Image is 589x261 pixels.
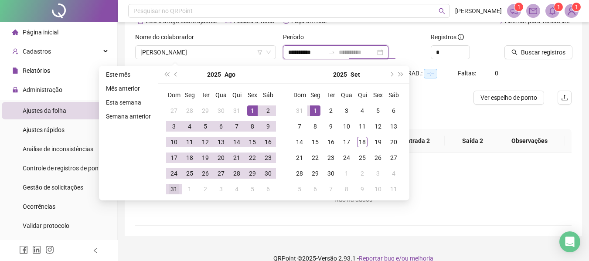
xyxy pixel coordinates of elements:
[518,4,521,10] span: 1
[197,150,213,166] td: 2025-08-19
[480,93,537,102] span: Ver espelho de ponto
[169,121,179,132] div: 3
[357,137,368,147] div: 18
[328,49,335,56] span: swap-right
[92,247,99,254] span: left
[326,121,336,132] div: 9
[495,70,498,77] span: 0
[561,94,568,101] span: upload
[232,121,242,132] div: 7
[23,107,66,114] span: Ajustes da folha
[310,121,320,132] div: 8
[386,134,402,150] td: 2025-09-20
[326,153,336,163] div: 23
[557,4,560,10] span: 1
[424,69,437,78] span: --:--
[260,134,276,150] td: 2025-08-16
[162,66,171,83] button: super-prev-year
[184,168,195,179] div: 25
[207,66,221,83] button: year panel
[373,153,383,163] div: 26
[354,134,370,150] td: 2025-09-18
[260,87,276,103] th: Sáb
[370,181,386,197] td: 2025-10-10
[213,134,229,150] td: 2025-08-13
[213,150,229,166] td: 2025-08-20
[245,87,260,103] th: Sex
[213,181,229,197] td: 2025-09-03
[323,119,339,134] td: 2025-09-09
[23,184,83,191] span: Gestão de solicitações
[166,150,182,166] td: 2025-08-17
[388,184,399,194] div: 11
[197,119,213,134] td: 2025-08-05
[373,121,383,132] div: 12
[232,153,242,163] div: 21
[339,166,354,181] td: 2025-10-01
[200,184,211,194] div: 2
[370,150,386,166] td: 2025-09-26
[370,103,386,119] td: 2025-09-05
[232,168,242,179] div: 28
[501,136,558,146] span: Observações
[245,134,260,150] td: 2025-08-15
[257,50,262,55] span: filter
[23,86,62,93] span: Administração
[197,181,213,197] td: 2025-09-02
[229,119,245,134] td: 2025-08-07
[388,137,399,147] div: 20
[260,166,276,181] td: 2025-08-30
[169,153,179,163] div: 17
[294,184,305,194] div: 5
[263,137,273,147] div: 16
[445,129,500,153] th: Saída 2
[197,134,213,150] td: 2025-08-12
[23,126,65,133] span: Ajustes rápidos
[200,105,211,116] div: 29
[169,168,179,179] div: 24
[294,137,305,147] div: 14
[171,66,181,83] button: prev-year
[357,121,368,132] div: 11
[200,168,211,179] div: 26
[197,103,213,119] td: 2025-07-29
[510,7,518,15] span: notification
[184,105,195,116] div: 28
[548,7,556,15] span: bell
[263,168,273,179] div: 30
[458,70,477,77] span: Faltas:
[245,181,260,197] td: 2025-09-05
[388,168,399,179] div: 4
[200,121,211,132] div: 5
[386,119,402,134] td: 2025-09-13
[386,166,402,181] td: 2025-10-04
[23,146,93,153] span: Análise de inconsistências
[247,137,258,147] div: 15
[341,121,352,132] div: 10
[339,134,354,150] td: 2025-09-17
[292,181,307,197] td: 2025-10-05
[184,153,195,163] div: 18
[373,105,383,116] div: 5
[260,181,276,197] td: 2025-09-06
[169,105,179,116] div: 27
[166,119,182,134] td: 2025-08-03
[431,32,464,42] span: Registros
[504,45,572,59] button: Buscar registros
[169,184,179,194] div: 31
[23,203,55,210] span: Ocorrências
[326,137,336,147] div: 16
[229,150,245,166] td: 2025-08-21
[182,181,197,197] td: 2025-09-01
[232,184,242,194] div: 4
[247,105,258,116] div: 1
[323,87,339,103] th: Ter
[225,66,235,83] button: month panel
[247,153,258,163] div: 22
[386,181,402,197] td: 2025-10-11
[232,137,242,147] div: 14
[263,184,273,194] div: 6
[323,166,339,181] td: 2025-09-30
[260,150,276,166] td: 2025-08-23
[310,137,320,147] div: 15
